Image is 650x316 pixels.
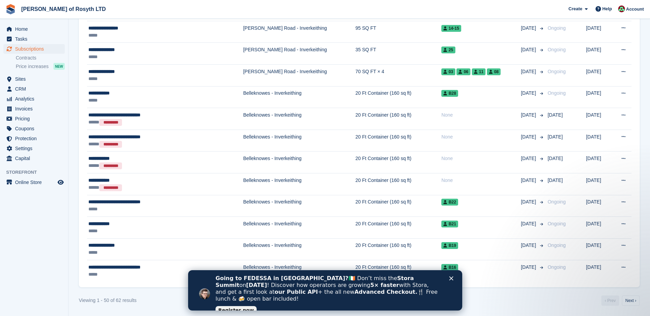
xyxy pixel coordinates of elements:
span: Help [602,5,612,12]
span: Capital [15,154,56,163]
span: Home [15,24,56,34]
span: Tasks [15,34,56,44]
a: menu [3,134,65,143]
span: Pricing [15,114,56,123]
a: menu [3,124,65,133]
td: [DATE] [586,260,612,282]
span: 14-15 [441,25,461,32]
span: Ongoing [548,90,566,96]
span: [DATE] [521,264,537,271]
span: B19 [441,242,458,249]
span: CRM [15,84,56,94]
span: [DATE] [521,155,537,162]
a: menu [3,104,65,114]
a: Previous [601,295,619,306]
a: menu [3,84,65,94]
td: 20 Ft Container (160 sq ft) [355,108,441,130]
a: Price increases NEW [16,63,65,70]
span: [DATE] [521,111,537,119]
span: [DATE] [521,198,537,206]
img: stora-icon-8386f47178a22dfd0bd8f6a31ec36ba5ce8667c1dd55bd0f319d3a0aa187defe.svg [5,4,16,14]
span: [DATE] [548,112,563,118]
span: [DATE] [548,177,563,183]
span: B16 [441,264,458,271]
span: Storefront [6,169,68,176]
td: Belleknowes - Inverkeithing [243,152,356,173]
div: Viewing 1 - 50 of 62 results [79,297,137,304]
div: None [441,177,521,184]
td: 20 Ft Container (160 sq ft) [355,195,441,217]
td: [PERSON_NAME] Road - Inverkeithing [243,21,356,43]
span: Ongoing [548,242,566,248]
a: menu [3,177,65,187]
span: Invoices [15,104,56,114]
a: menu [3,114,65,123]
span: Create [568,5,582,12]
span: Subscriptions [15,44,56,54]
td: Belleknowes - Inverkeithing [243,195,356,217]
span: Protection [15,134,56,143]
td: [DATE] [586,43,612,65]
a: menu [3,94,65,104]
span: 06 [456,68,470,75]
a: menu [3,144,65,153]
td: 20 Ft Container (160 sq ft) [355,217,441,239]
span: Price increases [16,63,49,70]
span: [DATE] [521,177,537,184]
a: Preview store [57,178,65,186]
td: [PERSON_NAME] Road - Inverkeithing [243,43,356,65]
span: 11 [472,68,486,75]
td: 20 Ft Container (160 sq ft) [355,238,441,260]
span: Ongoing [548,47,566,52]
td: [DATE] [586,238,612,260]
div: None [441,155,521,162]
iframe: Intercom live chat banner [188,270,462,311]
span: Ongoing [548,264,566,270]
span: [DATE] [521,133,537,141]
span: [DATE] [521,90,537,97]
td: [DATE] [586,217,612,239]
span: [DATE] [521,242,537,249]
td: 20 Ft Container (160 sq ft) [355,260,441,282]
td: Belleknowes - Inverkeithing [243,260,356,282]
span: Ongoing [548,25,566,31]
a: [PERSON_NAME] of Rosyth LTD [19,3,109,15]
a: menu [3,34,65,44]
span: Coupons [15,124,56,133]
span: [DATE] [521,46,537,53]
td: Belleknowes - Inverkeithing [243,173,356,195]
span: B22 [441,199,458,206]
a: menu [3,74,65,84]
span: 25 [441,47,455,53]
td: 95 SQ FT [355,21,441,43]
span: [DATE] [548,156,563,161]
span: Account [626,6,644,13]
img: Anne Thomson [618,5,625,12]
td: [DATE] [586,86,612,108]
td: 20 Ft Container (160 sq ft) [355,152,441,173]
span: Ongoing [548,69,566,74]
a: Contracts [16,55,65,61]
span: [DATE] [548,134,563,140]
td: 20 Ft Container (160 sq ft) [355,173,441,195]
td: 70 SQ FT × 4 [355,64,441,86]
a: Register now [27,36,69,44]
td: [PERSON_NAME] Road - Inverkeithing [243,64,356,86]
a: Next [622,295,640,306]
td: [DATE] [586,21,612,43]
span: [DATE] [521,25,537,32]
div: Close [261,6,268,10]
td: Belleknowes - Inverkeithing [243,130,356,152]
span: Ongoing [548,221,566,226]
td: [DATE] [586,173,612,195]
span: Ongoing [548,199,566,205]
div: None [441,111,521,119]
a: menu [3,44,65,54]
